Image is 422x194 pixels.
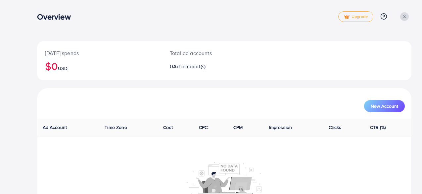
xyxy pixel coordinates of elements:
span: USD [58,65,67,72]
span: Upgrade [344,14,368,19]
span: Clicks [329,124,341,131]
span: CTR (%) [370,124,386,131]
span: CPM [233,124,243,131]
span: Time Zone [105,124,127,131]
h2: 0 [170,63,248,70]
span: CPC [199,124,208,131]
img: tick [344,15,350,19]
h2: $0 [45,60,154,72]
p: Total ad accounts [170,49,248,57]
span: Impression [269,124,292,131]
a: tickUpgrade [338,11,373,22]
p: [DATE] spends [45,49,154,57]
h3: Overview [37,12,76,22]
span: New Account [371,104,398,108]
span: Ad Account [43,124,67,131]
span: Cost [163,124,173,131]
span: Ad account(s) [173,63,206,70]
button: New Account [364,100,405,112]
